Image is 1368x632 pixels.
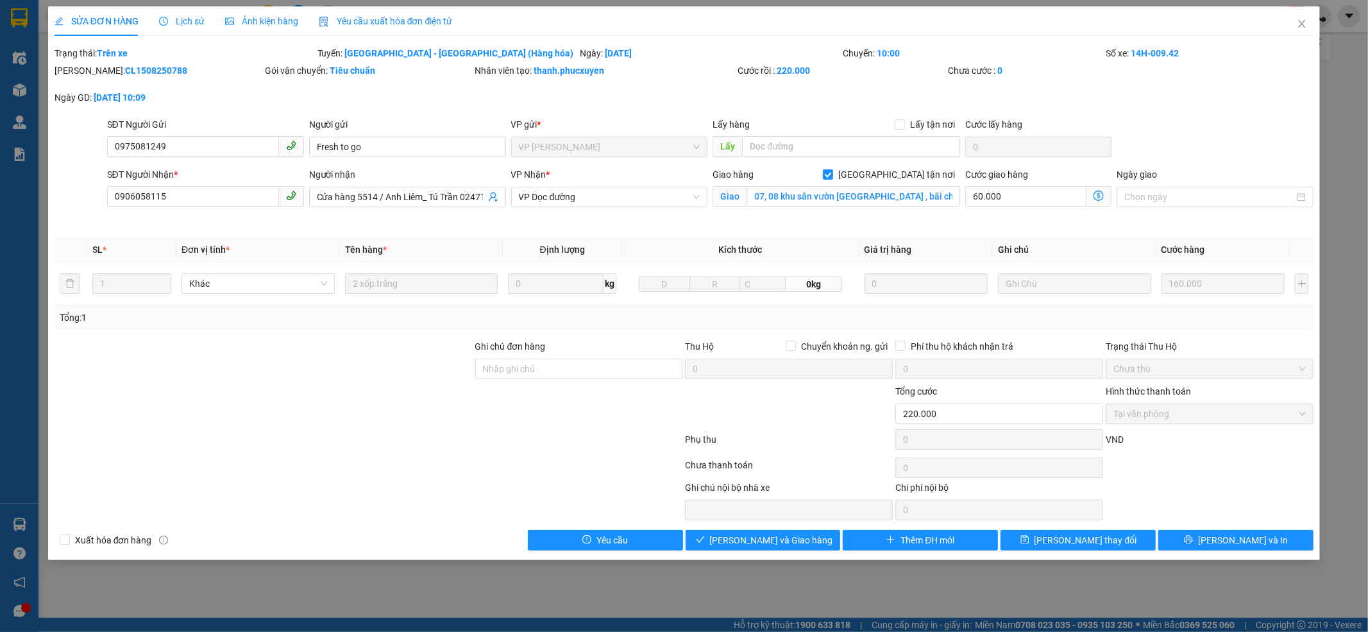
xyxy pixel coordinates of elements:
label: Ghi chú đơn hàng [475,341,546,352]
span: user-add [488,192,498,202]
span: check [696,535,705,545]
span: Yêu cầu [596,533,628,547]
b: 0 [997,65,1002,76]
span: dollar-circle [1094,191,1104,201]
span: info-circle [159,536,168,545]
span: [GEOGRAPHIC_DATA] tận nơi [833,167,960,182]
span: exclamation-circle [582,535,591,545]
span: Thêm ĐH mới [900,533,954,547]
b: [GEOGRAPHIC_DATA] - [GEOGRAPHIC_DATA] (Hàng hóa) [345,48,574,58]
span: [PERSON_NAME] thay đổi [1034,533,1137,547]
span: edit [55,17,63,26]
input: Giao tận nơi [747,186,960,207]
div: Chi phí nội bộ [895,481,1103,500]
input: Cước giao hàng [965,186,1086,207]
span: Gửi hàng Hạ Long: Hotline: [19,86,131,120]
div: SĐT Người Nhận [107,167,304,182]
span: picture [225,17,234,26]
div: Trạng thái Thu Hộ [1106,339,1313,354]
span: Tên hàng [345,244,387,255]
span: Lấy hàng [713,119,750,130]
div: Trạng thái: [53,46,316,60]
span: Thu Hộ [685,341,714,352]
span: save [1020,535,1029,545]
span: Tại văn phòng [1113,404,1306,423]
b: Tiêu chuẩn [330,65,375,76]
div: Ngày GD: [55,90,262,105]
strong: 024 3236 3236 - [14,49,137,71]
input: VD: Bàn, Ghế [345,273,498,294]
input: Cước lấy hàng [965,137,1111,157]
div: [PERSON_NAME]: [55,64,262,78]
span: Lấy [713,136,742,157]
span: [PERSON_NAME] và In [1198,533,1288,547]
input: Ngày giao [1124,190,1294,204]
label: Cước giao hàng [965,169,1028,180]
div: Chuyến: [841,46,1104,60]
span: VP Cổ Linh [519,137,700,157]
span: phone [286,191,296,201]
span: Giao [713,186,747,207]
div: Người nhận [309,167,506,182]
div: Ngày: [579,46,842,60]
span: plus [886,535,895,545]
span: Phí thu hộ khách nhận trả [906,339,1018,354]
b: 10:00 [877,48,900,58]
button: check[PERSON_NAME] và Giao hàng [686,530,841,551]
b: 220.000 [777,65,810,76]
div: VP gửi [511,117,708,132]
input: C [739,277,786,292]
span: printer [1184,535,1193,545]
span: [PERSON_NAME] và Giao hàng [710,533,833,547]
label: Ngày giao [1117,169,1157,180]
button: exclamation-circleYêu cầu [528,530,683,551]
div: SĐT Người Gửi [107,117,304,132]
strong: Công ty TNHH Phúc Xuyên [22,6,129,34]
div: Nhân viên tạo: [475,64,736,78]
button: plusThêm ĐH mới [843,530,998,551]
div: Chưa thanh toán [684,458,895,481]
span: Đơn vị tính [182,244,230,255]
span: SỬA ĐƠN HÀNG [55,16,139,26]
img: icon [319,17,329,27]
span: Ảnh kiện hàng [225,16,298,26]
span: Khác [189,274,327,293]
span: kg [604,273,616,294]
th: Ghi chú [993,237,1156,262]
div: Ghi chú nội bộ nhà xe [685,481,893,500]
span: VP Dọc đường [519,187,700,207]
button: delete [60,273,80,294]
span: Lấy tận nơi [905,117,960,132]
span: Giao hàng [713,169,754,180]
span: clock-circle [159,17,168,26]
span: Tổng cước [895,386,937,397]
div: Cước rồi : [738,64,945,78]
span: Cước hàng [1161,244,1205,255]
span: Yêu cầu xuất hóa đơn điện tử [319,16,453,26]
input: Ghi chú đơn hàng [475,359,683,379]
span: Giá trị hàng [865,244,912,255]
span: Lịch sử [159,16,205,26]
label: Cước lấy hàng [965,119,1022,130]
button: Close [1284,6,1320,42]
span: Chưa thu [1113,359,1306,379]
div: Chưa cước : [948,64,1156,78]
span: VP Nhận [511,169,546,180]
span: 0kg [786,277,842,292]
b: thanh.phucxuyen [534,65,605,76]
span: Định lượng [540,244,585,255]
b: [DATE] 10:09 [94,92,146,103]
span: Kích thước [718,244,762,255]
div: Phụ thu [684,432,895,455]
div: Tổng: 1 [60,311,528,325]
div: Số xe: [1104,46,1315,60]
input: Ghi Chú [998,273,1151,294]
input: 0 [1161,273,1285,294]
div: Người gửi [309,117,506,132]
button: save[PERSON_NAME] thay đổi [1001,530,1156,551]
input: D [639,277,690,292]
b: Trên xe [97,48,128,58]
input: 0 [865,273,988,294]
span: Xuất hóa đơn hàng [70,533,157,547]
div: Gói vận chuyển: [265,64,473,78]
